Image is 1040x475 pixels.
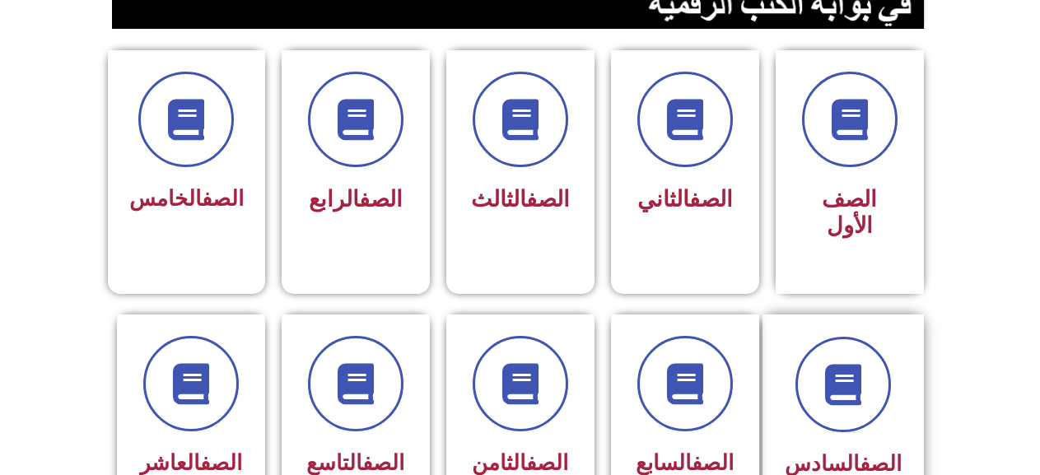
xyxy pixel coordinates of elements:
span: العاشر [140,450,242,475]
a: الصف [526,450,568,475]
a: الصف [362,450,404,475]
a: الصف [692,450,734,475]
a: الصف [689,186,733,212]
span: الخامس [129,186,244,211]
span: الثاني [637,186,733,212]
a: الصف [526,186,570,212]
span: التاسع [306,450,404,475]
a: الصف [202,186,244,211]
a: الصف [359,186,403,212]
span: السابع [636,450,734,475]
span: الثالث [471,186,570,212]
span: الصف الأول [822,186,877,239]
span: الثامن [472,450,568,475]
span: الرابع [309,186,403,212]
a: الصف [200,450,242,475]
